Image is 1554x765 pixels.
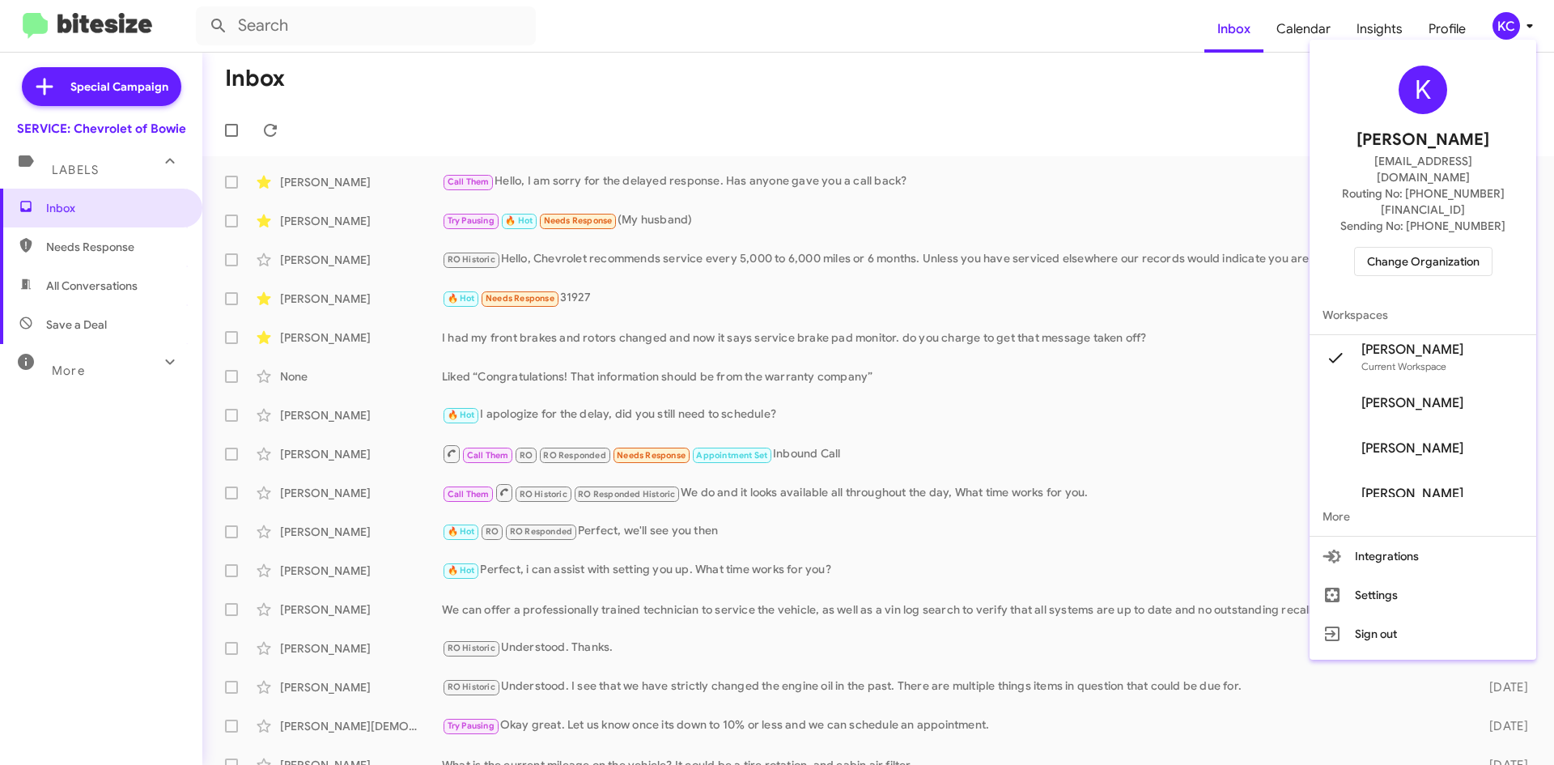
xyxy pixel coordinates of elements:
[1361,342,1463,358] span: [PERSON_NAME]
[1329,153,1517,185] span: [EMAIL_ADDRESS][DOMAIN_NAME]
[1310,497,1536,536] span: More
[1361,486,1463,502] span: [PERSON_NAME]
[1361,440,1463,457] span: [PERSON_NAME]
[1357,127,1489,153] span: [PERSON_NAME]
[1329,185,1517,218] span: Routing No: [PHONE_NUMBER][FINANCIAL_ID]
[1310,295,1536,334] span: Workspaces
[1361,395,1463,411] span: [PERSON_NAME]
[1340,218,1505,234] span: Sending No: [PHONE_NUMBER]
[1399,66,1447,114] div: K
[1310,614,1536,653] button: Sign out
[1354,247,1492,276] button: Change Organization
[1367,248,1480,275] span: Change Organization
[1361,360,1446,372] span: Current Workspace
[1310,537,1536,576] button: Integrations
[1310,576,1536,614] button: Settings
